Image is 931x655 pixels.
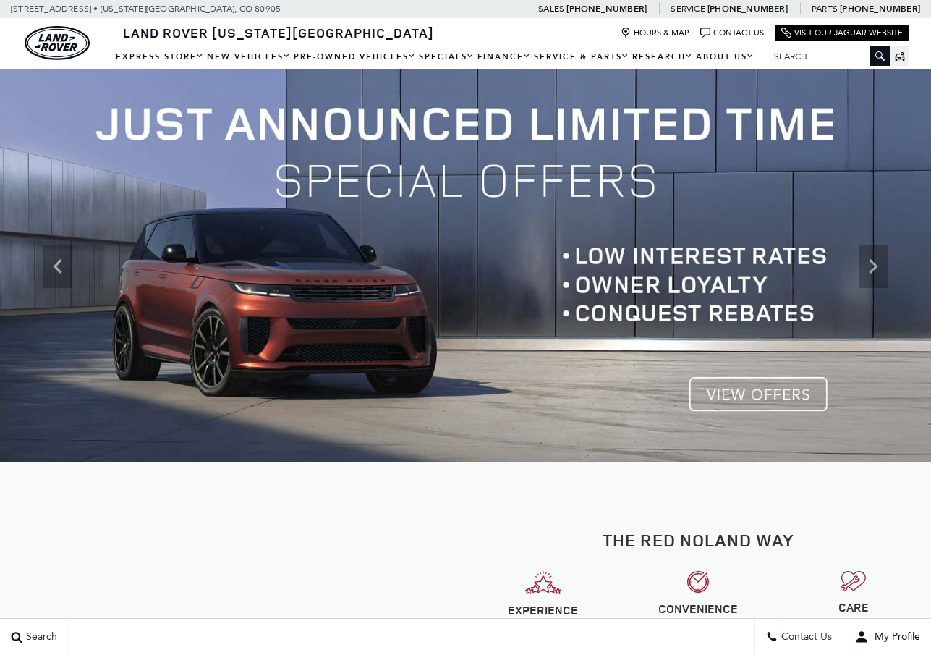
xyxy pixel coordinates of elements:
a: New Vehicles [205,44,292,69]
nav: Main Navigation [114,44,756,69]
a: [PHONE_NUMBER] [707,3,788,14]
a: EXPRESS STORE [114,44,205,69]
a: Hours & Map [621,28,689,38]
strong: EXPERIENCE [508,602,578,618]
span: Search [22,631,57,643]
a: [STREET_ADDRESS] • [US_STATE][GEOGRAPHIC_DATA], CO 80905 [11,4,281,14]
h2: The Red Noland Way [477,531,921,549]
a: About Us [694,44,756,69]
strong: CARE [838,599,869,615]
a: Visit Our Jaguar Website [781,28,903,38]
img: Land Rover [25,26,90,60]
span: Sales [538,4,564,14]
a: Specials [417,44,476,69]
input: Search [763,48,890,65]
a: [PHONE_NUMBER] [566,3,647,14]
span: My Profile [869,631,920,643]
strong: CONVENIENCE [658,601,738,617]
span: Land Rover [US_STATE][GEOGRAPHIC_DATA] [123,24,434,41]
span: Service [671,4,705,14]
a: Pre-Owned Vehicles [292,44,417,69]
a: Service & Parts [532,44,631,69]
a: Research [631,44,694,69]
a: Contact Us [700,28,764,38]
a: Land Rover [US_STATE][GEOGRAPHIC_DATA] [114,24,443,41]
a: land-rover [25,26,90,60]
a: Finance [476,44,532,69]
a: [PHONE_NUMBER] [840,3,920,14]
button: user-profile-menu [843,619,931,655]
span: Contact Us [778,631,832,643]
span: Parts [812,4,838,14]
